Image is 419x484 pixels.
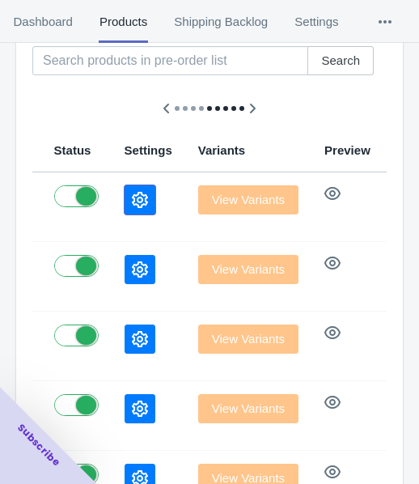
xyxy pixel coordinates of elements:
[321,54,360,67] span: Search
[15,421,63,469] span: Subscribe
[13,1,73,43] span: Dashboard
[324,143,370,157] span: Preview
[125,143,172,157] span: Settings
[352,1,418,43] button: More tabs
[99,1,147,43] span: Products
[238,94,267,123] button: Scroll table right one column
[54,143,91,157] span: Status
[198,143,245,157] span: Variants
[307,46,374,75] button: Search
[174,1,269,43] span: Shipping Backlog
[294,1,339,43] span: Settings
[32,46,308,75] input: Search products in pre-order list
[152,94,181,123] button: Scroll table left one column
